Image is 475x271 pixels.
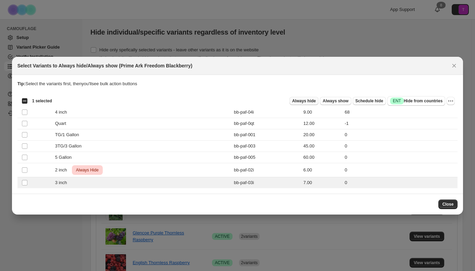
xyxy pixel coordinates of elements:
td: 68 [342,106,458,118]
td: bb-paf-04i [232,106,301,118]
button: Always hide [289,97,318,105]
span: 2 inch [55,167,71,173]
td: bb-paf-02i [232,163,301,177]
td: 0 [342,129,458,140]
span: ENT [393,98,401,104]
td: 12.00 [301,118,343,129]
span: Quart [55,120,70,127]
td: bb-paf-005 [232,152,301,163]
span: TG/1 Gallon [55,131,83,138]
strong: Tip: [17,81,26,86]
button: More actions [447,97,455,105]
td: 6.00 [301,163,343,177]
span: 3TG/3 Gallon [55,143,85,150]
td: 60.00 [301,152,343,163]
td: 9.00 [301,106,343,118]
td: 0 [342,152,458,163]
h2: Select Variants to Always hide/Always show (Prime Ark Freedom Blackberry) [17,62,192,69]
td: 45.00 [301,140,343,152]
span: Always show [323,98,348,104]
span: Schedule hide [355,98,383,104]
td: 0 [342,140,458,152]
button: Close [438,199,458,209]
span: 4 inch [55,109,71,116]
td: 7.00 [301,177,343,188]
button: Schedule hide [353,97,386,105]
button: SuccessENTHide from countries [387,96,445,106]
p: Select the variants first, then you'll see bulk action buttons [17,80,458,87]
span: Always hide [292,98,316,104]
span: 3 inch [55,179,71,186]
span: 5 Gallon [55,154,75,161]
span: Hide from countries [390,98,442,104]
td: 20.00 [301,129,343,140]
td: bb-paf-001 [232,129,301,140]
button: Always show [320,97,351,105]
span: Close [442,202,454,207]
td: bb-paf-03i [232,177,301,188]
span: Always Hide [75,166,100,174]
button: Close [449,61,459,70]
td: -1 [342,118,458,129]
td: bb-paf-003 [232,140,301,152]
td: 0 [342,177,458,188]
td: 0 [342,163,458,177]
td: bb-paf-0qt [232,118,301,129]
span: 1 selected [32,98,52,104]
